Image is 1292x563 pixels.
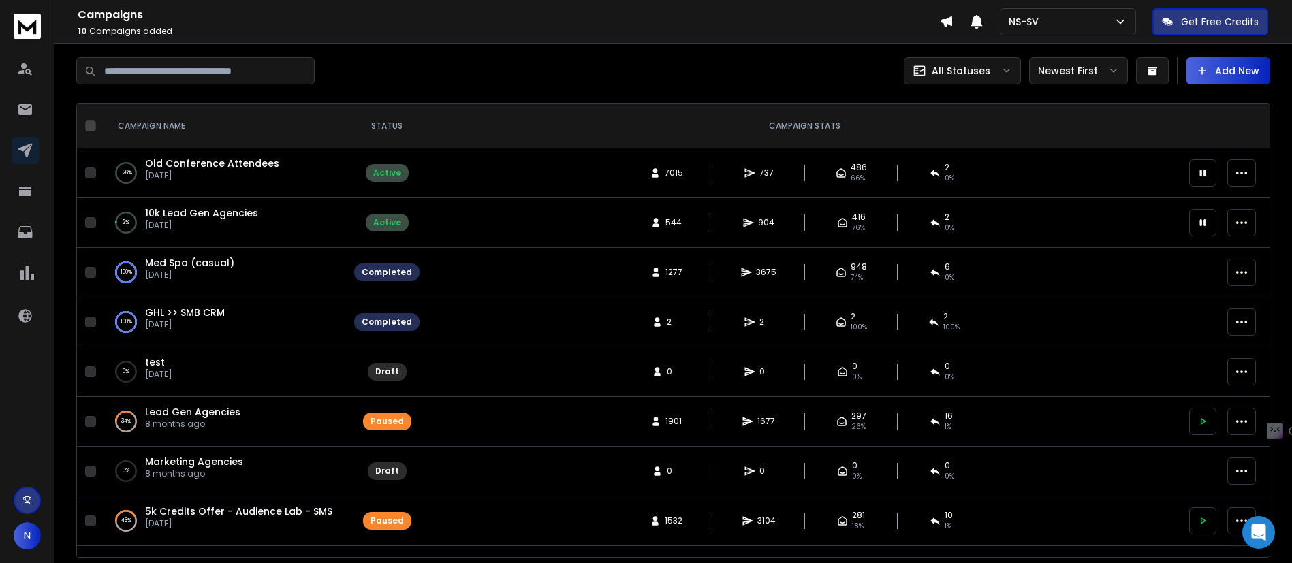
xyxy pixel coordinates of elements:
span: 0 [759,366,773,377]
span: 0 [667,366,680,377]
div: Completed [362,317,412,327]
span: 7015 [665,167,683,178]
a: 10k Lead Gen Agencies [145,206,258,220]
p: 8 months ago [145,468,243,479]
span: 100 % [943,322,960,333]
span: 2 [945,212,949,223]
p: 0 % [123,464,129,478]
p: 34 % [121,415,131,428]
span: 0% [852,372,862,383]
a: Lead Gen Agencies [145,405,240,419]
span: 76 % [852,223,865,234]
p: Campaigns added [78,26,940,37]
span: 1 % [945,521,951,532]
td: 34%Lead Gen Agencies8 months ago [101,397,346,447]
td: 43%5k Credits Offer - Audience Lab - SMS[DATE] [101,496,346,546]
span: 0 [759,466,773,477]
span: 66 % [851,173,865,184]
span: 0 % [945,272,954,283]
span: 0 % [945,223,954,234]
span: 416 [852,212,866,223]
a: test [145,355,165,369]
span: 74 % [851,272,863,283]
td: 100%Med Spa (casual)[DATE] [101,248,346,297]
div: Completed [362,267,412,278]
span: 0% [945,471,954,482]
p: [DATE] [145,220,258,231]
p: 0 % [123,365,129,379]
p: [DATE] [145,270,234,280]
div: Draft [375,466,399,477]
span: 0% [852,471,862,482]
td: 0%test[DATE] [101,347,346,397]
th: STATUS [346,104,428,148]
span: 486 [851,162,867,173]
th: CAMPAIGN NAME [101,104,346,148]
p: 100 % [121,315,132,329]
p: -26 % [120,166,132,180]
span: 0% [945,372,954,383]
p: Get Free Credits [1181,15,1259,29]
p: [DATE] [145,319,225,330]
p: NS-SV [1009,15,1044,29]
span: 0 [667,466,680,477]
span: 1901 [665,416,682,427]
span: 6 [945,261,950,272]
p: [DATE] [145,170,279,181]
button: Get Free Credits [1152,8,1268,35]
div: Open Intercom Messenger [1242,516,1275,549]
a: Old Conference Attendees [145,157,279,170]
p: 8 months ago [145,419,240,430]
span: 544 [665,217,682,228]
p: All Statuses [932,64,990,78]
span: 2 [945,162,949,173]
span: 2 [667,317,680,327]
span: 904 [758,217,774,228]
a: GHL >> SMB CRM [145,306,225,319]
span: 16 [945,411,953,421]
span: 281 [852,510,865,521]
a: Marketing Agencies [145,455,243,468]
a: 5k Credits Offer - Audience Lab - SMS [145,504,332,518]
h1: Campaigns [78,7,940,23]
p: 2 % [123,216,129,229]
span: 948 [851,261,867,272]
span: 0 % [945,173,954,184]
span: 10 [78,25,87,37]
td: 100%GHL >> SMB CRM[DATE] [101,297,346,347]
td: 0%Marketing Agencies8 months ago [101,447,346,496]
span: 10 [945,510,953,521]
span: 0 [852,460,857,471]
span: 297 [851,411,866,421]
button: N [14,522,41,549]
span: 1 % [945,421,951,432]
span: 26 % [851,421,866,432]
div: Draft [375,366,399,377]
span: 0 [945,361,950,372]
p: [DATE] [145,518,332,529]
div: Active [373,167,401,178]
span: 737 [759,167,774,178]
a: Med Spa (casual) [145,256,234,270]
button: Add New [1186,57,1270,84]
p: [DATE] [145,369,172,380]
span: 18 % [852,521,864,532]
p: 100 % [121,266,132,279]
span: 1677 [757,416,775,427]
td: -26%Old Conference Attendees[DATE] [101,148,346,198]
div: Active [373,217,401,228]
img: logo [14,14,41,39]
div: Paused [371,416,404,427]
span: 2 [759,317,773,327]
div: Paused [371,515,404,526]
span: 0 [945,460,950,471]
span: 2 [851,311,855,322]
